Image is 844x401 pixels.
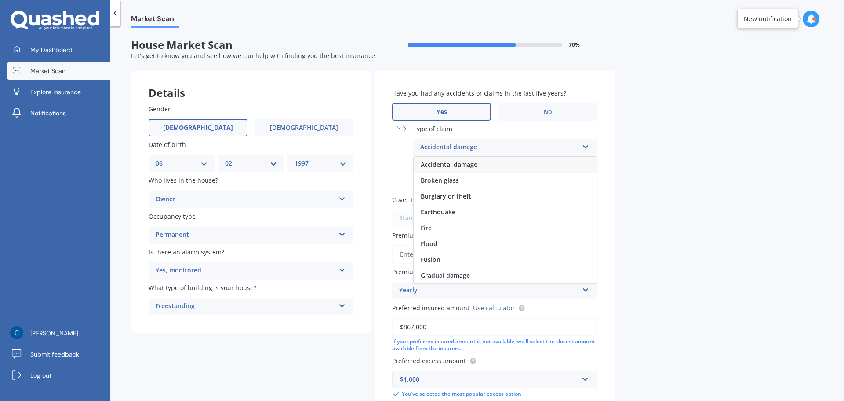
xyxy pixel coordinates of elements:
[392,318,597,336] input: Enter amount
[270,124,338,132] span: [DEMOGRAPHIC_DATA]
[744,15,792,23] div: New notification
[156,194,335,205] div: Owner
[437,108,447,116] span: Yes
[131,15,179,26] span: Market Scan
[392,338,597,353] div: If your preferred insured amount is not available, we'll select the closest amount available from...
[30,109,66,118] span: Notifications
[7,41,110,59] a: My Dashboard
[420,142,578,153] div: Accidental damage
[7,346,110,363] a: Submit feedback
[392,89,566,97] span: Have you had any accidents or claims in the last five years?
[149,212,196,221] span: Occupancy type
[149,105,171,113] span: Gender
[7,104,110,122] a: Notifications
[30,350,79,359] span: Submit feedback
[392,245,597,264] input: Enter premium
[10,326,23,339] img: ACg8ocKiplwI401GOVUQuAirdr90ZORTCVVz9fLudF6GOf3dhpO4Aw=s96-c
[7,324,110,342] a: [PERSON_NAME]
[149,248,224,256] span: Is there an alarm system?
[30,329,78,338] span: [PERSON_NAME]
[413,125,452,133] span: Type of claim
[131,71,371,97] div: Details
[131,39,373,52] span: House Market Scan
[400,375,578,384] div: $1,000
[421,224,432,232] span: Fire
[392,390,597,398] div: You’ve selected the most popular excess option
[30,66,65,75] span: Market Scan
[421,176,459,184] span: Broken glass
[399,285,578,296] div: Yearly
[163,124,233,132] span: [DEMOGRAPHIC_DATA]
[131,52,375,60] span: Let's get to know you and see how we can help with finding you the best insurance
[421,239,437,248] span: Flood
[7,83,110,101] a: Explore insurance
[421,160,477,169] span: Accidental damage
[421,255,440,264] span: Fusion
[421,208,455,216] span: Earthquake
[421,192,471,200] span: Burglary or theft
[392,231,419,239] span: Premium
[543,108,552,116] span: No
[156,230,335,240] div: Permanent
[392,268,451,276] span: Premium frequency
[392,195,423,204] span: Cover type
[156,265,335,276] div: Yes, monitored
[149,283,256,292] span: What type of building is your house?
[7,367,110,384] a: Log out
[30,371,51,380] span: Log out
[473,304,515,312] a: Use calculator
[421,271,470,280] span: Gradual damage
[392,357,466,365] span: Preferred excess amount
[30,45,73,54] span: My Dashboard
[156,301,335,312] div: Freestanding
[149,140,186,149] span: Date of birth
[392,304,469,312] span: Preferred insured amount
[149,177,218,185] span: Who lives in the house?
[30,88,81,96] span: Explore insurance
[569,42,580,48] span: 70 %
[7,62,110,80] a: Market Scan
